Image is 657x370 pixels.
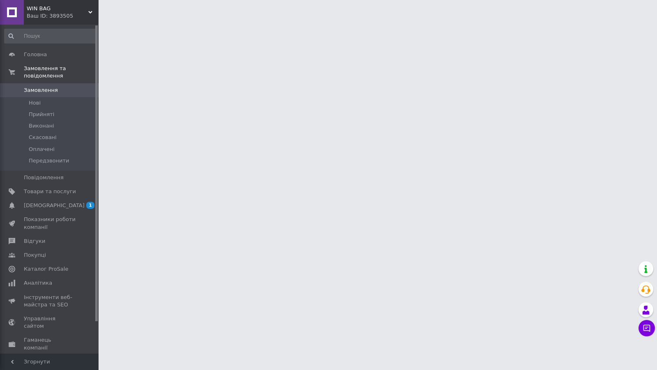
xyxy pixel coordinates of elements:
[24,294,76,308] span: Інструменти веб-майстра та SEO
[24,202,85,209] span: [DEMOGRAPHIC_DATA]
[24,87,58,94] span: Замовлення
[24,65,99,80] span: Замовлення та повідомлення
[29,134,57,141] span: Скасовані
[4,29,97,43] input: Пошук
[24,265,68,273] span: Каталог ProSale
[24,188,76,195] span: Товари та послуги
[639,320,655,336] button: Чат з покупцем
[29,122,54,130] span: Виконані
[29,146,55,153] span: Оплачені
[24,251,46,259] span: Покупці
[29,157,69,164] span: Передзвонити
[27,12,99,20] div: Ваш ID: 3893505
[24,279,52,287] span: Аналітика
[24,336,76,351] span: Гаманець компанії
[86,202,94,209] span: 1
[24,216,76,231] span: Показники роботи компанії
[24,51,47,58] span: Головна
[27,5,88,12] span: WIN BAG
[24,315,76,330] span: Управління сайтом
[24,238,45,245] span: Відгуки
[24,174,64,181] span: Повідомлення
[29,111,54,118] span: Прийняті
[29,99,41,107] span: Нові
